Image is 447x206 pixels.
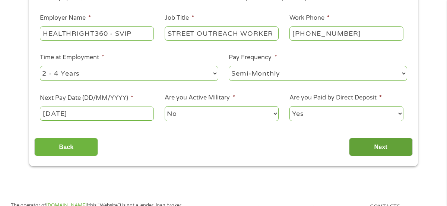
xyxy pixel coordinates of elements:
[40,94,133,102] label: Next Pay Date (DD/MM/YYYY)
[40,26,154,41] input: Walmart
[165,14,194,22] label: Job Title
[34,138,98,156] input: Back
[349,138,413,156] input: Next
[40,14,91,22] label: Employer Name
[165,94,235,102] label: Are you Active Military
[289,14,330,22] label: Work Phone
[40,107,154,121] input: Use the arrow keys to pick a date
[40,54,104,61] label: Time at Employment
[165,26,279,41] input: Cashier
[289,94,382,102] label: Are you Paid by Direct Deposit
[289,26,403,41] input: (231) 754-4010
[229,54,277,61] label: Pay Frequency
